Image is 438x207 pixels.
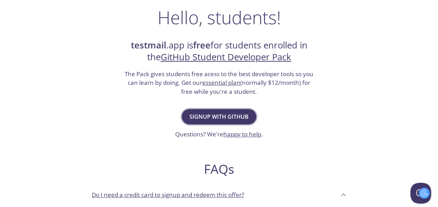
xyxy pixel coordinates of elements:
[175,130,263,139] h3: Questions? We're .
[189,112,249,121] span: Signup with GitHub
[158,7,281,28] h1: Hello, students!
[161,51,291,63] a: GitHub Student Developer Pack
[86,161,352,177] h2: FAQs
[86,185,352,204] div: Do I need a credit card to signup and redeem this offer?
[202,79,240,87] a: essential plan
[182,109,256,124] button: Signup with GitHub
[223,130,261,138] a: happy to help
[131,39,166,51] strong: testmail
[92,190,244,199] p: Do I need a credit card to signup and redeem this offer?
[124,39,314,63] h2: .app is for students enrolled in the
[193,39,211,51] strong: free
[124,70,314,96] h3: The Pack gives students free acess to the best developer tools so you can learn by doing. Get our...
[410,183,431,204] iframe: Help Scout Beacon - Open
